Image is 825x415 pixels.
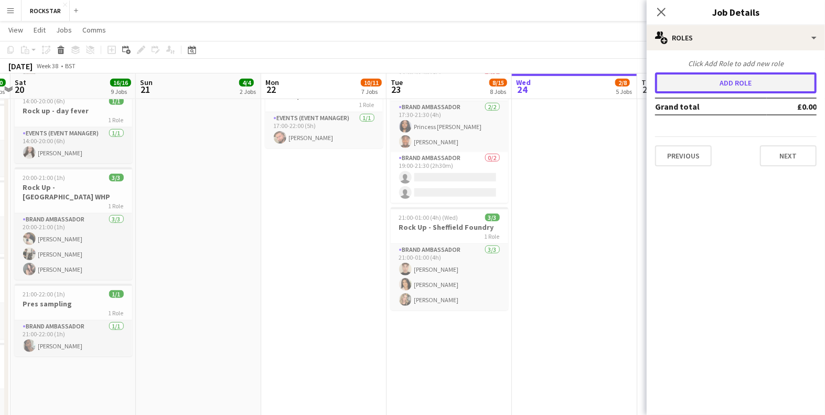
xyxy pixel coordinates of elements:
[15,183,132,201] h3: Rock Up - [GEOGRAPHIC_DATA] WHP
[389,83,403,95] span: 23
[391,244,508,310] app-card-role: Brand Ambassador3/321:00-01:00 (4h)[PERSON_NAME][PERSON_NAME][PERSON_NAME]
[56,25,72,35] span: Jobs
[641,78,655,87] span: Thu
[485,232,500,240] span: 1 Role
[23,290,66,298] span: 21:00-22:00 (1h)
[489,79,507,87] span: 8/15
[265,112,383,148] app-card-role: Events (Event Manager)1/117:00-22:00 (5h)[PERSON_NAME]
[13,83,26,95] span: 20
[35,62,61,70] span: Week 38
[15,78,26,87] span: Sat
[391,78,403,87] span: Tue
[264,83,279,95] span: 22
[391,101,508,152] app-card-role: Brand Ambassador2/217:30-21:30 (4h)Princess [PERSON_NAME][PERSON_NAME]
[655,98,767,115] td: Grand total
[616,88,632,95] div: 5 Jobs
[647,5,825,19] h3: Job Details
[239,79,254,87] span: 4/4
[361,79,382,87] span: 10/11
[265,78,279,87] span: Mon
[760,145,817,166] button: Next
[15,91,132,163] app-job-card: 14:00-20:00 (6h)1/1Rock up - day fever1 RoleEvents (Event Manager)1/114:00-20:00 (6h)[PERSON_NAME]
[655,59,817,68] div: Click Add Role to add new role
[15,321,132,356] app-card-role: Brand Ambassador1/121:00-22:00 (1h)[PERSON_NAME]
[265,76,383,148] app-job-card: 17:00-22:00 (5h)1/1Rock Up Leeds Mint1 RoleEvents (Event Manager)1/117:00-22:00 (5h)[PERSON_NAME]
[23,97,66,105] span: 14:00-20:00 (6h)
[15,299,132,308] h3: Pres sampling
[391,65,508,203] app-job-card: 17:30-21:30 (4h)0/4Rock Up - Birmingham Utilita2 RolesBrand Ambassador2/217:30-21:30 (4h)Princess...
[15,284,132,356] app-job-card: 21:00-22:00 (1h)1/1Pres sampling1 RoleBrand Ambassador1/121:00-22:00 (1h)[PERSON_NAME]
[109,174,124,182] span: 3/3
[109,202,124,210] span: 1 Role
[391,152,508,203] app-card-role: Brand Ambassador0/219:00-21:30 (2h30m)
[140,78,153,87] span: Sun
[399,214,458,221] span: 21:00-01:00 (4h) (Wed)
[52,23,76,37] a: Jobs
[15,167,132,280] app-job-card: 20:00-21:00 (1h)3/3Rock Up - [GEOGRAPHIC_DATA] WHP1 RoleBrand Ambassador3/320:00-21:00 (1h)[PERSO...
[22,1,70,21] button: ROCKSTAR
[515,83,531,95] span: 24
[391,207,508,310] app-job-card: 21:00-01:00 (4h) (Wed)3/3Rock Up - Sheffield Foundry1 RoleBrand Ambassador3/321:00-01:00 (4h)[PER...
[109,116,124,124] span: 1 Role
[15,106,132,115] h3: Rock up - day fever
[109,97,124,105] span: 1/1
[110,79,131,87] span: 16/16
[15,127,132,163] app-card-role: Events (Event Manager)1/114:00-20:00 (6h)[PERSON_NAME]
[640,83,655,95] span: 25
[8,25,23,35] span: View
[391,222,508,232] h3: Rock Up - Sheffield Foundry
[111,88,131,95] div: 9 Jobs
[23,174,66,182] span: 20:00-21:00 (1h)
[109,290,124,298] span: 1/1
[65,62,76,70] div: BST
[490,88,507,95] div: 8 Jobs
[109,309,124,317] span: 1 Role
[655,145,712,166] button: Previous
[615,79,630,87] span: 2/8
[516,78,531,87] span: Wed
[647,25,825,50] div: Roles
[82,25,106,35] span: Comms
[78,23,110,37] a: Comms
[240,88,256,95] div: 2 Jobs
[29,23,50,37] a: Edit
[655,72,817,93] button: Add role
[4,23,27,37] a: View
[485,214,500,221] span: 3/3
[767,98,817,115] td: £0.00
[361,88,381,95] div: 7 Jobs
[138,83,153,95] span: 21
[15,214,132,280] app-card-role: Brand Ambassador3/320:00-21:00 (1h)[PERSON_NAME][PERSON_NAME][PERSON_NAME]
[359,101,374,109] span: 1 Role
[34,25,46,35] span: Edit
[8,61,33,71] div: [DATE]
